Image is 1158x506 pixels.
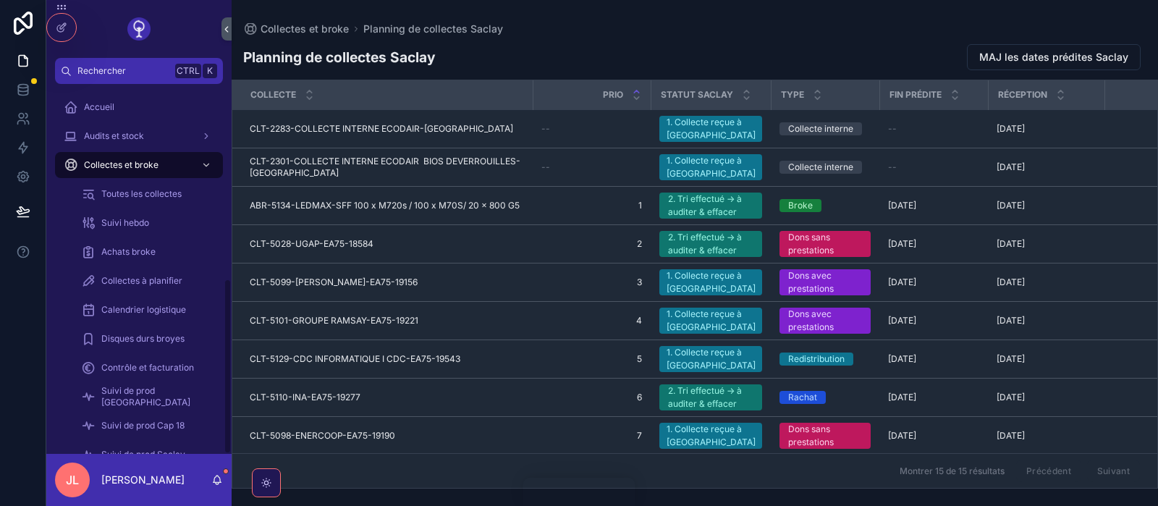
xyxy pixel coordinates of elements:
[659,269,762,295] a: 1. Collecte reçue à [GEOGRAPHIC_DATA]
[659,193,762,219] a: 2. Tri effectué -> à auditer & effacer
[72,181,223,207] a: Toutes les collectes
[888,238,979,250] a: [DATE]
[788,269,862,295] div: Dons avec prestations
[659,346,762,372] a: 1. Collecte reçue à [GEOGRAPHIC_DATA]
[55,123,223,149] a: Audits et stock
[363,22,503,36] a: Planning de collectes Saclay
[101,420,185,431] span: Suivi de prod Cap 18
[888,430,979,442] a: [DATE]
[101,217,149,229] span: Suivi hebdo
[250,277,524,288] a: CLT-5099-[PERSON_NAME]-EA75-19156
[997,277,1096,288] a: [DATE]
[250,200,520,211] span: ABR-5134-LEDMAX-SFF 100 x M720s / 100 x M70S/ 20 x 800 G5
[667,346,756,372] div: 1. Collecte reçue à [GEOGRAPHIC_DATA]
[779,353,871,366] a: Redistribution
[667,269,756,295] div: 1. Collecte reçue à [GEOGRAPHIC_DATA]
[779,308,871,334] a: Dons avec prestations
[250,156,524,179] a: CLT-2301-COLLECTE INTERNE ECODAIR BIOS DEVERROUILLES-[GEOGRAPHIC_DATA]
[175,64,201,78] span: Ctrl
[250,277,418,288] span: CLT-5099-[PERSON_NAME]-EA75-19156
[997,277,1025,288] span: [DATE]
[788,391,817,404] div: Rachat
[667,423,756,449] div: 1. Collecte reçue à [GEOGRAPHIC_DATA]
[101,188,182,200] span: Toutes les collectes
[541,430,642,442] a: 7
[72,297,223,323] a: Calendrier logistique
[250,200,524,211] a: ABR-5134-LEDMAX-SFF 100 x M720s / 100 x M70S/ 20 x 800 G5
[889,89,942,101] span: Fin prédite
[997,353,1025,365] span: [DATE]
[788,161,853,174] div: Collecte interne
[541,200,642,211] a: 1
[250,238,373,250] span: CLT-5028-UGAP-EA75-18584
[72,268,223,294] a: Collectes à planifier
[541,315,642,326] a: 4
[997,200,1025,211] span: [DATE]
[72,210,223,236] a: Suivi hebdo
[659,384,762,410] a: 2. Tri effectué -> à auditer & effacer
[779,199,871,212] a: Broke
[541,277,642,288] a: 3
[779,231,871,257] a: Dons sans prestations
[888,277,916,288] span: [DATE]
[668,193,753,219] div: 2. Tri effectué -> à auditer & effacer
[55,58,223,84] button: RechercherCtrlK
[250,238,524,250] a: CLT-5028-UGAP-EA75-18584
[788,423,862,449] div: Dons sans prestations
[997,161,1096,173] a: [DATE]
[997,238,1025,250] span: [DATE]
[603,89,623,101] span: PRIO
[888,123,897,135] span: --
[84,130,144,142] span: Audits et stock
[888,161,979,173] a: --
[668,231,753,257] div: 2. Tri effectué -> à auditer & effacer
[659,154,762,180] a: 1. Collecte reçue à [GEOGRAPHIC_DATA]
[659,423,762,449] a: 1. Collecte reçue à [GEOGRAPHIC_DATA]
[101,275,182,287] span: Collectes à planifier
[250,123,524,135] a: CLT-2283-COLLECTE INTERNE ECODAIR-[GEOGRAPHIC_DATA]
[967,44,1141,70] button: MAJ les dates prédites Saclay
[900,465,1005,477] span: Montrer 15 de 15 résultats
[127,17,151,41] img: App logo
[997,315,1025,326] span: [DATE]
[888,353,916,365] span: [DATE]
[979,50,1128,64] span: MAJ les dates prédites Saclay
[668,384,753,410] div: 2. Tri effectué -> à auditer & effacer
[888,353,979,365] a: [DATE]
[72,355,223,381] a: Contrôle et facturation
[659,116,762,142] a: 1. Collecte reçue à [GEOGRAPHIC_DATA]
[667,154,756,180] div: 1. Collecte reçue à [GEOGRAPHIC_DATA]
[243,22,349,36] a: Collectes et broke
[250,392,360,403] span: CLT-5110-INA-EA75-19277
[84,159,159,171] span: Collectes et broke
[997,123,1096,135] a: [DATE]
[667,308,756,334] div: 1. Collecte reçue à [GEOGRAPHIC_DATA]
[250,353,460,365] span: CLT-5129-CDC INFORMATIQUE I CDC-EA75-19543
[779,161,871,174] a: Collecte interne
[101,246,156,258] span: Achats broke
[541,123,550,135] span: --
[101,385,208,408] span: Suivi de prod [GEOGRAPHIC_DATA]
[659,231,762,257] a: 2. Tri effectué -> à auditer & effacer
[997,353,1096,365] a: [DATE]
[541,161,550,173] span: --
[788,122,853,135] div: Collecte interne
[541,238,642,250] a: 2
[101,304,186,316] span: Calendrier logistique
[788,199,813,212] div: Broke
[788,231,862,257] div: Dons sans prestations
[250,89,296,101] span: Collecte
[261,22,349,36] span: Collectes et broke
[998,89,1047,101] span: Réception
[888,430,916,442] span: [DATE]
[541,392,642,403] a: 6
[779,269,871,295] a: Dons avec prestations
[888,315,916,326] span: [DATE]
[888,161,897,173] span: --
